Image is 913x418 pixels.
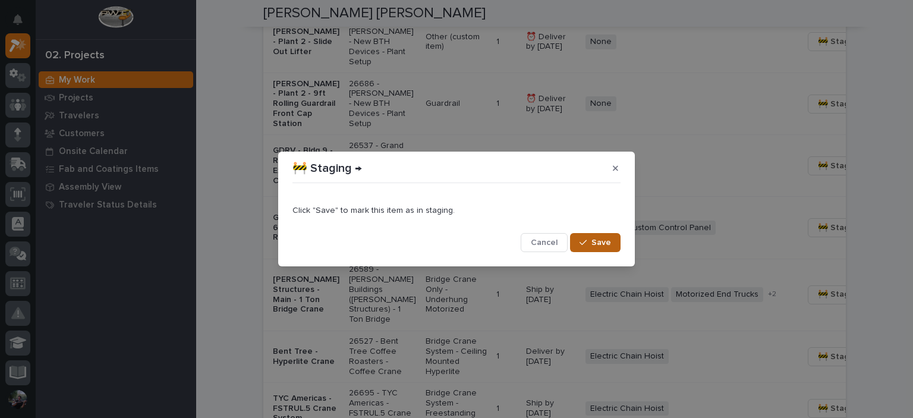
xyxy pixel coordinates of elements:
p: Click "Save" to mark this item as in staging. [292,206,621,216]
p: 🚧 Staging → [292,161,362,175]
span: Save [591,237,611,248]
button: Save [570,233,621,252]
button: Cancel [521,233,568,252]
span: Cancel [531,237,558,248]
